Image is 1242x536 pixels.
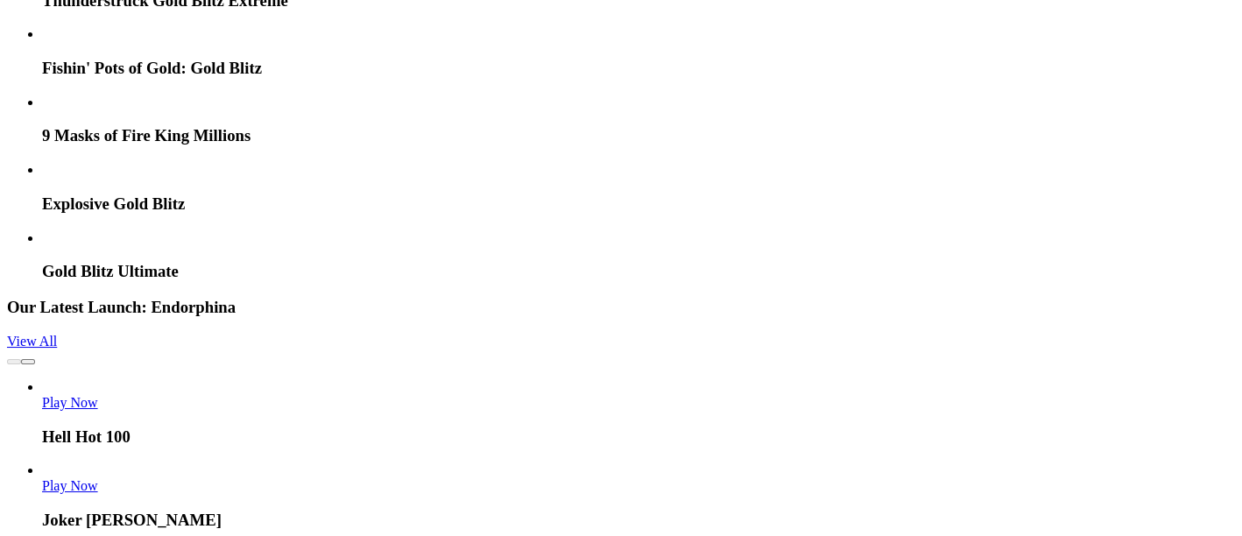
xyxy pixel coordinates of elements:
h3: Joker [PERSON_NAME] [42,511,1235,530]
h3: Hell Hot 100 [42,427,1235,447]
article: 9 Masks of Fire King Millions [42,95,1235,146]
a: Hell Hot 100 [42,395,98,410]
a: Joker Stoker [42,478,98,493]
h3: Explosive Gold Blitz [42,194,1235,214]
h3: Gold Blitz Ultimate [42,262,1235,281]
article: Hell Hot 100 [42,379,1235,447]
article: Fishin' Pots of Gold: Gold Blitz [42,26,1235,78]
button: prev slide [7,359,21,364]
article: Joker Stoker [42,462,1235,530]
h3: 9 Masks of Fire King Millions [42,126,1235,145]
h3: Fishin' Pots of Gold: Gold Blitz [42,59,1235,78]
span: Play Now [42,395,98,410]
a: View All [7,334,57,349]
article: Gold Blitz Ultimate [42,230,1235,282]
article: Explosive Gold Blitz [42,162,1235,214]
button: next slide [21,359,35,364]
h3: Our Latest Launch: Endorphina [7,298,1235,317]
span: Play Now [42,478,98,493]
